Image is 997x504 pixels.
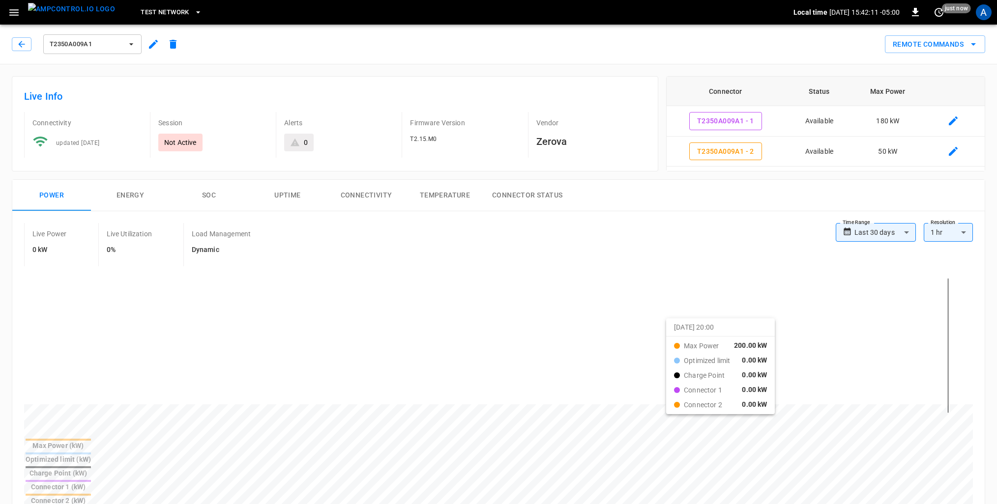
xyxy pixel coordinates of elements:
[43,34,142,54] button: T2350A009A1
[885,35,985,54] div: remote commands options
[689,142,762,161] button: T2350A009A1 - 2
[843,219,870,226] label: Time Range
[32,229,67,239] p: Live Power
[327,180,406,211] button: Connectivity
[854,106,922,137] td: 180 kW
[24,88,646,104] h6: Live Info
[931,219,955,226] label: Resolution
[410,118,520,128] p: Firmware Version
[829,7,900,17] p: [DATE] 15:42:11 -05:00
[536,118,646,128] p: Vendor
[284,118,394,128] p: Alerts
[107,245,152,255] h6: 0%
[248,180,327,211] button: Uptime
[410,136,437,142] span: T2.15.M0
[924,223,973,242] div: 1 hr
[931,4,947,20] button: set refresh interval
[170,180,248,211] button: SOC
[406,180,484,211] button: Temperature
[50,39,122,50] span: T2350A009A1
[536,134,646,149] h6: Zerova
[854,167,922,197] td: -
[91,180,170,211] button: Energy
[164,138,197,147] p: Not Active
[158,118,268,128] p: Session
[785,167,854,197] td: Unavailable
[976,4,992,20] div: profile-icon
[942,3,971,13] span: just now
[689,112,762,130] button: T2350A009A1 - 1
[12,180,91,211] button: Power
[32,245,67,255] h6: 0 kW
[854,137,922,167] td: 50 kW
[793,7,827,17] p: Local time
[28,3,115,15] img: ampcontrol.io logo
[785,77,854,106] th: Status
[885,35,985,54] button: Remote Commands
[854,77,922,106] th: Max Power
[785,137,854,167] td: Available
[192,245,251,255] h6: Dynamic
[667,77,785,106] th: Connector
[304,138,308,147] div: 0
[32,118,142,128] p: Connectivity
[667,77,985,227] table: connector table
[137,3,205,22] button: Test Network
[484,180,570,211] button: Connector Status
[107,229,152,239] p: Live Utilization
[785,106,854,137] td: Available
[141,7,189,18] span: Test Network
[854,223,916,242] div: Last 30 days
[192,229,251,239] p: Load Management
[56,140,100,146] span: updated [DATE]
